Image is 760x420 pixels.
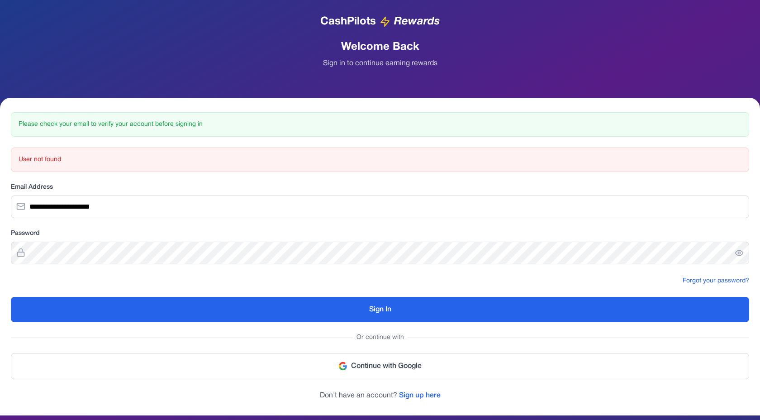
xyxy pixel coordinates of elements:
[353,333,408,342] span: Or continue with
[19,120,741,129] p: Please check your email to verify your account before signing in
[399,392,441,399] a: Sign up here
[11,183,749,192] label: Email Address
[11,390,749,401] p: Don't have an account?
[11,297,749,322] button: Sign In
[11,229,749,238] label: Password
[394,14,440,29] span: Rewards
[729,389,751,411] iframe: Intercom live chat
[11,353,749,379] button: Continue with Google
[320,14,376,29] span: CashPilots
[683,278,749,284] a: Forgot your password?
[11,58,749,69] p: Sign in to continue earning rewards
[11,40,749,54] h1: Welcome Back
[19,155,741,164] p: User not found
